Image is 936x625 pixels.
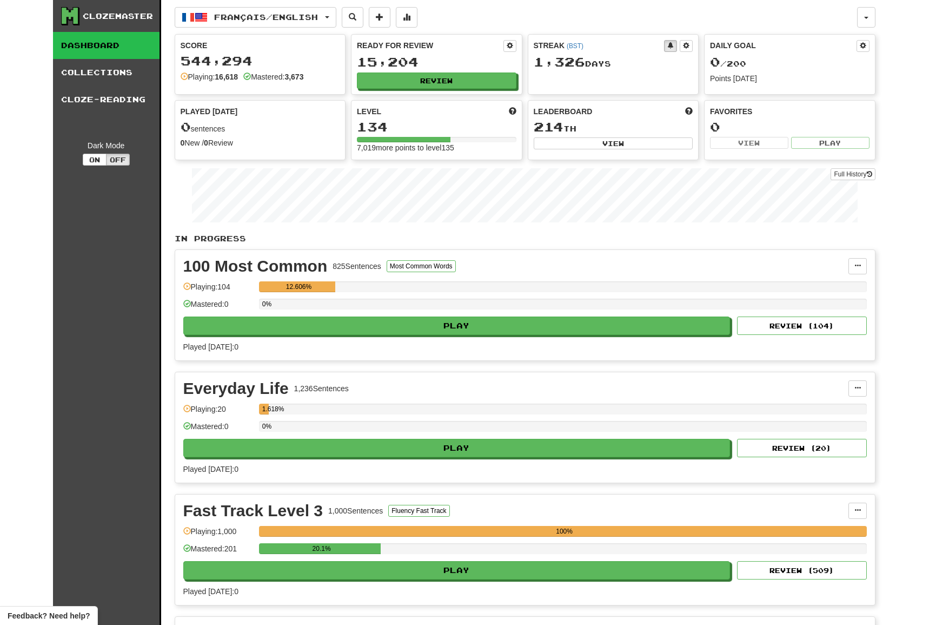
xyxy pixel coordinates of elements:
[181,106,238,117] span: Played [DATE]
[175,233,875,244] p: In Progress
[106,154,130,166] button: Off
[183,543,254,561] div: Mastered: 201
[183,439,731,457] button: Play
[284,73,303,81] strong: 3,673
[183,503,323,519] div: Fast Track Level 3
[83,11,153,22] div: Clozemaster
[333,261,381,272] div: 825 Sentences
[183,561,731,580] button: Play
[357,106,381,117] span: Level
[328,505,383,516] div: 1,000 Sentences
[357,120,516,134] div: 134
[262,526,867,537] div: 100%
[183,299,254,317] div: Mastered: 0
[175,7,336,28] button: Français/English
[183,526,254,544] div: Playing: 1,000
[710,54,720,69] span: 0
[567,42,583,50] a: (BST)
[534,106,593,117] span: Leaderboard
[534,55,693,69] div: Day s
[262,404,269,415] div: 1.618%
[181,119,191,134] span: 0
[243,71,303,82] div: Mastered:
[183,258,328,274] div: 100 Most Common
[262,543,381,554] div: 20.1%
[181,54,340,68] div: 544,294
[685,106,693,117] span: This week in points, UTC
[710,137,788,149] button: View
[737,439,867,457] button: Review (20)
[204,139,208,147] strong: 0
[214,12,318,22] span: Français / English
[294,383,349,394] div: 1,236 Sentences
[388,505,449,517] button: Fluency Fast Track
[357,73,516,89] button: Review
[791,137,869,149] button: Play
[357,55,516,69] div: 15,204
[183,317,731,335] button: Play
[183,404,254,422] div: Playing: 20
[183,587,238,596] span: Played [DATE]: 0
[181,137,340,148] div: New / Review
[8,610,90,621] span: Open feedback widget
[710,40,857,52] div: Daily Goal
[534,120,693,134] div: th
[710,106,869,117] div: Favorites
[342,7,363,28] button: Search sentences
[534,54,585,69] span: 1,326
[357,142,516,153] div: 7,019 more points to level 135
[710,59,746,68] span: / 200
[183,281,254,299] div: Playing: 104
[262,281,335,292] div: 12.606%
[737,317,867,335] button: Review (104)
[737,561,867,580] button: Review (509)
[181,139,185,147] strong: 0
[53,86,160,113] a: Cloze-Reading
[534,119,563,134] span: 214
[183,380,289,397] div: Everyday Life
[61,140,151,151] div: Dark Mode
[215,73,238,81] strong: 16,618
[710,73,869,84] div: Points [DATE]
[357,40,503,51] div: Ready for Review
[387,260,456,272] button: Most Common Words
[83,154,107,166] button: On
[183,343,238,351] span: Played [DATE]: 0
[534,137,693,149] button: View
[710,120,869,134] div: 0
[183,465,238,473] span: Played [DATE]: 0
[181,120,340,134] div: sentences
[53,32,160,59] a: Dashboard
[181,71,238,82] div: Playing:
[396,7,417,28] button: More stats
[183,421,254,439] div: Mastered: 0
[534,40,665,51] div: Streak
[53,59,160,86] a: Collections
[509,106,516,117] span: Score more points to level up
[831,168,875,180] a: Full History
[181,40,340,51] div: Score
[369,7,390,28] button: Add sentence to collection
